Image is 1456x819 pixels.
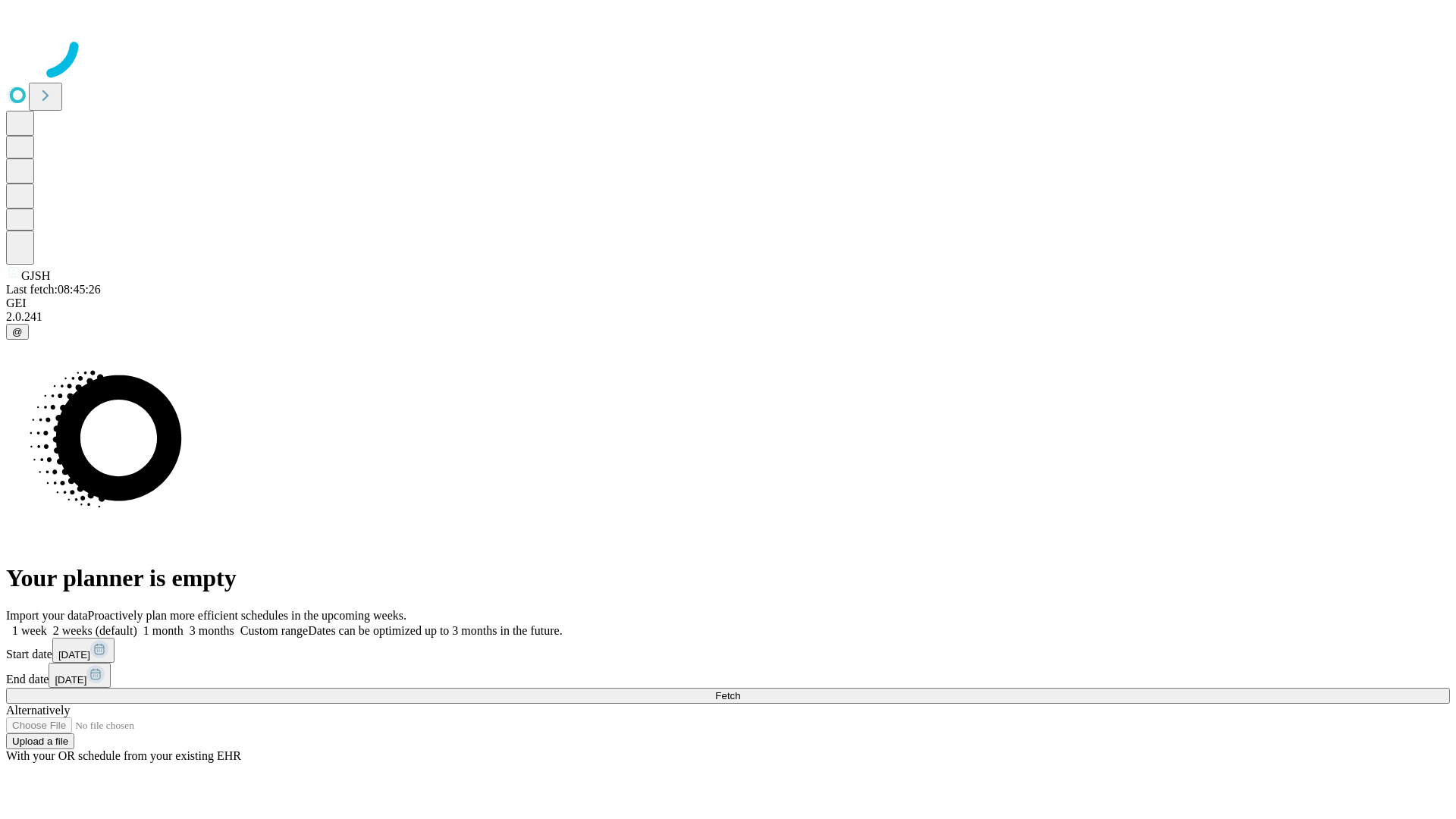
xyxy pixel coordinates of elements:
[52,638,115,663] button: [DATE]
[21,269,50,282] span: GJSH
[6,283,101,296] span: Last fetch: 08:45:26
[88,609,406,622] span: Proactively plan more efficient schedules in the upcoming weeks.
[6,704,70,717] span: Alternatively
[6,638,1450,663] div: Start date
[6,297,1450,310] div: GEI
[55,674,86,686] span: [DATE]
[143,624,184,637] span: 1 month
[6,310,1450,324] div: 2.0.241
[6,733,74,749] button: Upload a file
[53,624,137,637] span: 2 weeks (default)
[6,688,1450,704] button: Fetch
[6,609,88,622] span: Import your data
[49,663,111,688] button: [DATE]
[12,624,47,637] span: 1 week
[6,324,29,340] button: @
[6,663,1450,688] div: End date
[240,624,308,637] span: Custom range
[308,624,562,637] span: Dates can be optimized up to 3 months in the future.
[190,624,234,637] span: 3 months
[12,326,23,337] span: @
[715,690,740,701] span: Fetch
[58,649,90,661] span: [DATE]
[6,749,241,762] span: With your OR schedule from your existing EHR
[6,564,1450,592] h1: Your planner is empty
